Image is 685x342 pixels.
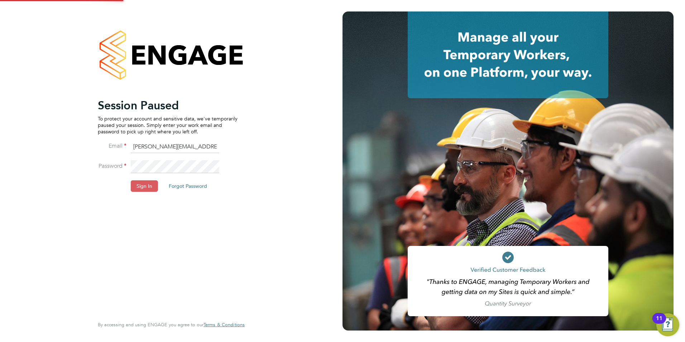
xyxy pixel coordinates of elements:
input: Enter your work email... [131,141,219,153]
div: 11 [656,318,662,328]
button: Forgot Password [163,180,213,192]
p: To protect your account and sensitive data, we've temporarily paused your session. Simply enter y... [98,115,238,135]
label: Password [98,162,126,170]
label: Email [98,142,126,150]
span: By accessing and using ENGAGE you agree to our [98,322,245,328]
span: Terms & Conditions [203,322,245,328]
a: Terms & Conditions [203,322,245,328]
button: Sign In [131,180,158,192]
button: Open Resource Center, 11 new notifications [656,313,679,336]
h2: Session Paused [98,98,238,113]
